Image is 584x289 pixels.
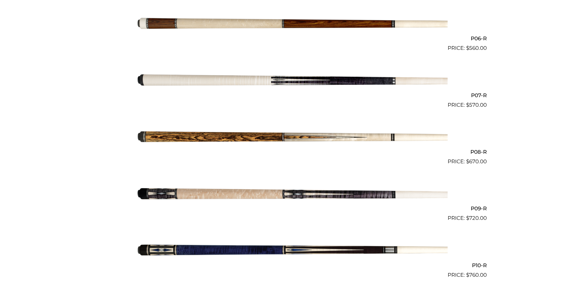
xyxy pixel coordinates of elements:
[466,158,487,164] bdi: 670.00
[98,168,487,222] a: P09-R $720.00
[466,272,469,278] span: $
[98,55,487,109] a: P07-R $570.00
[466,45,469,51] span: $
[466,272,487,278] bdi: 760.00
[98,33,487,44] h2: P06-R
[466,45,487,51] bdi: 560.00
[137,168,448,220] img: P09-R
[466,102,487,108] bdi: 570.00
[98,225,487,279] a: P10-R $760.00
[466,215,487,221] bdi: 720.00
[98,89,487,101] h2: P07-R
[98,146,487,158] h2: P08-R
[98,259,487,271] h2: P10-R
[98,203,487,214] h2: P09-R
[466,102,469,108] span: $
[466,158,469,164] span: $
[137,225,448,276] img: P10-R
[137,55,448,106] img: P07-R
[466,215,469,221] span: $
[137,112,448,163] img: P08-R
[98,112,487,166] a: P08-R $670.00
